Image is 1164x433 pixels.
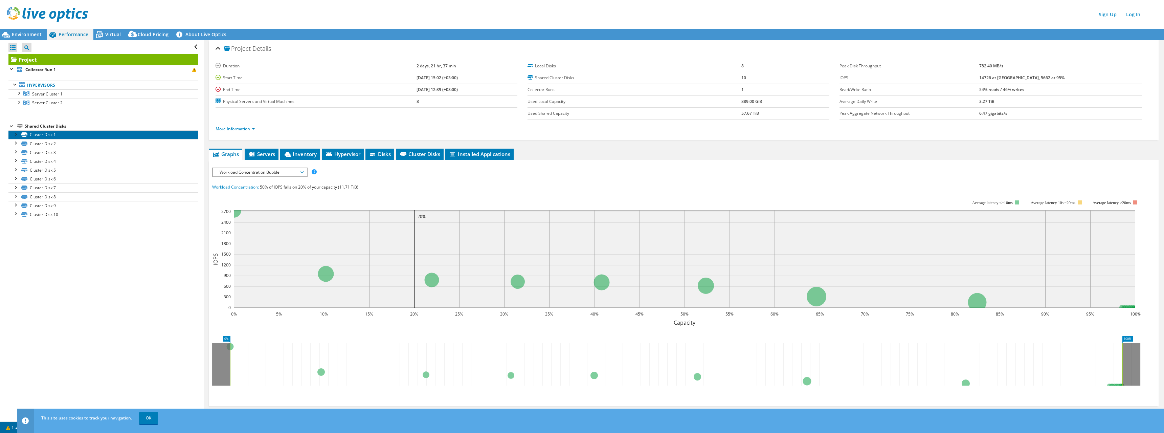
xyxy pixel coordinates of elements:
label: Average Daily Write [840,98,979,105]
a: Cluster Disk 6 [8,175,198,183]
a: Cluster Disk 10 [8,210,198,219]
b: 1 [741,87,744,92]
label: End Time [216,86,417,93]
text: 35% [545,311,553,317]
text: 300 [224,294,231,300]
text: 20% [418,214,426,219]
span: Project [224,45,251,52]
span: Inventory [284,151,317,157]
a: More Information [216,126,255,132]
span: Performance [59,31,88,38]
b: 8 [741,63,744,69]
label: Used Local Capacity [528,98,741,105]
b: 889.00 GiB [741,99,762,104]
b: 3.27 TiB [979,99,994,104]
text: 5% [276,311,282,317]
a: Cluster Disk 2 [8,139,198,148]
b: 10 [741,75,746,81]
text: 50% [680,311,689,317]
text: IOPS [212,253,219,265]
label: Physical Servers and Virtual Machines [216,98,417,105]
b: 2 days, 21 hr, 37 min [417,63,456,69]
label: Used Shared Capacity [528,110,741,117]
label: Peak Aggregate Network Throughput [840,110,979,117]
text: 2100 [221,230,231,236]
text: 600 [224,283,231,289]
span: Cloud Pricing [138,31,169,38]
text: Average latency >20ms [1093,200,1131,205]
text: 65% [816,311,824,317]
a: Collector Run 1 [8,65,198,74]
text: 95% [1086,311,1094,317]
b: [DATE] 15:02 (+03:00) [417,75,458,81]
text: 1800 [221,241,231,246]
tspan: Average latency 10<=20ms [1031,200,1075,205]
span: 50% of IOPS falls on 20% of your capacity (11.71 TiB) [260,184,358,190]
b: 57.67 TiB [741,110,759,116]
text: 60% [770,311,779,317]
text: 70% [861,311,869,317]
b: 54% reads / 46% writes [979,87,1024,92]
b: 14726 at [GEOGRAPHIC_DATA], 5662 at 95% [979,75,1065,81]
a: Server Cluster 1 [8,89,198,98]
a: Project [8,54,198,65]
a: Cluster Disk 1 [8,130,198,139]
label: IOPS [840,74,979,81]
text: 30% [500,311,508,317]
div: Shared Cluster Disks [25,122,198,130]
b: [DATE] 12:39 (+03:00) [417,87,458,92]
text: 900 [224,273,231,278]
span: Environment [12,31,42,38]
b: 782.40 MB/s [979,63,1003,69]
text: 45% [635,311,644,317]
span: Details [252,44,271,52]
a: Cluster Disk 3 [8,148,198,157]
a: OK [139,412,158,424]
span: Workload Concentration: [212,184,259,190]
text: Capacity [674,319,696,326]
span: Workload Concentration Bubble [216,168,303,176]
span: Servers [248,151,275,157]
text: 90% [1041,311,1049,317]
text: 55% [725,311,734,317]
a: Cluster Disk 5 [8,166,198,175]
a: Cluster Disk 7 [8,183,198,192]
label: Local Disks [528,63,741,69]
label: Start Time [216,74,417,81]
b: Collector Run 1 [25,67,56,72]
span: Server Cluster 1 [32,91,63,97]
a: Cluster Disk 8 [8,192,198,201]
label: Shared Cluster Disks [528,74,741,81]
label: Peak Disk Throughput [840,63,979,69]
text: 2700 [221,209,231,214]
span: Virtual [105,31,121,38]
a: About Live Optics [174,29,231,40]
text: 15% [365,311,373,317]
text: 2400 [221,219,231,225]
text: 40% [590,311,599,317]
label: Duration [216,63,417,69]
a: Cluster Disk 4 [8,157,198,166]
a: 1 [1,423,22,432]
text: 85% [996,311,1004,317]
a: Cluster Disk 9 [8,201,198,210]
a: Server Cluster 2 [8,99,198,107]
text: 25% [455,311,463,317]
label: Collector Runs [528,86,741,93]
span: Server Cluster 2 [32,100,63,106]
text: 80% [951,311,959,317]
span: Installed Applications [449,151,510,157]
span: Graphs [212,151,239,157]
b: 6.47 gigabits/s [979,110,1007,116]
text: 1200 [221,262,231,268]
img: live_optics_svg.svg [7,7,88,22]
a: Sign Up [1095,9,1120,19]
text: 10% [320,311,328,317]
text: 100% [1130,311,1141,317]
text: 1500 [221,251,231,257]
text: 20% [410,311,418,317]
a: Log In [1123,9,1144,19]
a: Hypervisors [8,81,198,89]
text: 75% [906,311,914,317]
tspan: Average latency <=10ms [972,200,1013,205]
